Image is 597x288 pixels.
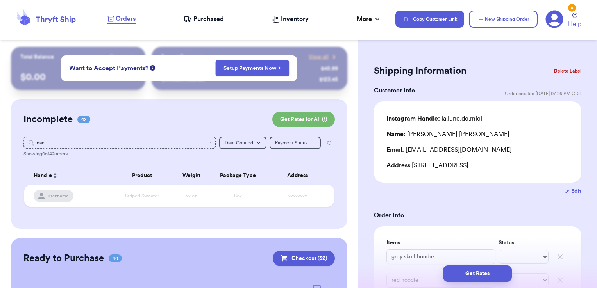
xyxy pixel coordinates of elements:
span: xx oz [186,194,197,198]
input: Search [23,137,216,149]
span: Striped Sweater [125,194,159,198]
div: Showing 0 of 42 orders [23,151,335,157]
span: View all [309,53,329,61]
th: Product [111,166,173,185]
button: Checkout (32) [273,251,335,266]
th: Weight [173,166,210,185]
span: Payment Status [275,140,307,145]
span: xxxxxxxx [288,194,307,198]
a: Help [568,13,581,29]
div: la.lune.de.miel [386,114,482,123]
a: Setup Payments Now [223,64,281,72]
p: $ 0.00 [20,71,136,84]
span: Date Created [225,140,253,145]
p: Recent Payments [161,53,204,61]
a: Payout [110,53,136,61]
span: Order created: [DATE] 07:26 PM CDT [505,91,581,97]
th: Address [266,166,334,185]
button: Copy Customer Link [395,11,464,28]
button: Setup Payments Now [215,60,289,76]
div: [EMAIL_ADDRESS][DOMAIN_NAME] [386,145,569,155]
button: Reset all filters [324,137,335,149]
span: Email: [386,147,404,153]
button: Payment Status [270,137,321,149]
div: 4 [568,4,576,12]
span: Orders [116,14,136,23]
span: username [48,193,69,199]
span: Inventory [281,14,309,24]
a: Inventory [272,14,309,24]
div: [PERSON_NAME] [PERSON_NAME] [386,130,509,139]
button: Edit [565,187,581,195]
a: Orders [107,14,136,24]
h2: Shipping Information [374,65,467,77]
a: View all [309,53,338,61]
button: New Shipping Order [469,11,538,28]
span: Box [234,194,242,198]
button: Get Rates [443,265,512,282]
h2: Incomplete [23,113,73,126]
span: Purchased [193,14,224,24]
span: Help [568,20,581,29]
span: Name: [386,131,406,137]
button: Delete Label [551,62,584,80]
span: 40 [109,254,122,262]
label: Items [386,239,495,247]
div: $ 45.99 [321,65,338,73]
button: Date Created [219,137,266,149]
span: Handle [34,172,52,180]
a: 4 [545,10,563,28]
div: $ 123.45 [319,76,338,84]
div: More [357,14,381,24]
a: Purchased [184,14,224,24]
h3: Customer Info [374,86,415,95]
div: [STREET_ADDRESS] [386,161,569,170]
label: Status [499,239,549,247]
button: Sort ascending [52,171,58,180]
th: Package Type [210,166,266,185]
span: Instagram Handle: [386,116,440,122]
p: Total Balance [20,53,54,61]
h2: Ready to Purchase [23,252,104,265]
span: Want to Accept Payments? [69,64,148,73]
button: Clear search [208,140,213,145]
span: Payout [110,53,127,61]
h3: Order Info [374,211,581,220]
button: Get Rates for All (1) [272,112,335,127]
span: 42 [77,116,90,123]
span: Address [386,162,410,169]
